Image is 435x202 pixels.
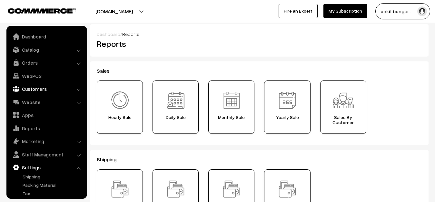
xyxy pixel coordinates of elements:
img: Report [276,89,299,112]
a: Marketing [8,135,85,147]
a: Catalog [8,44,85,56]
a: COMMMERCE [8,6,64,14]
a: Report Hourly Sale [97,80,143,134]
a: Dashboard [8,31,85,42]
div: / [97,31,422,37]
a: Packing Material [21,182,85,188]
span: Yearly Sale [266,115,308,120]
a: Shipping [21,173,85,180]
img: Report [220,178,243,200]
img: COMMMERCE [8,8,76,13]
a: Settings [8,162,85,173]
a: Orders [8,57,85,69]
img: Report [109,178,131,200]
a: Report Monthly Sale [208,80,254,134]
a: Reports [8,122,85,134]
img: Report [164,178,187,200]
img: Report [276,178,299,200]
img: Report [220,89,243,112]
a: Report Yearly Sale [264,80,310,134]
a: WebPOS [8,70,85,82]
a: My Subscription [323,4,367,18]
button: ankit banger . [375,3,430,19]
span: Sales [97,68,117,74]
a: Website [8,96,85,108]
a: Report Sales ByCustomer [320,80,366,134]
h2: Reports [97,39,199,49]
a: Apps [8,109,85,121]
span: Monthly Sale [211,115,252,120]
span: Sales By Customer [322,115,364,125]
span: Shipping [97,156,124,163]
a: Staff Management [8,149,85,160]
span: Daily Sale [155,115,196,120]
a: Tax [21,190,85,197]
img: Report [109,89,131,112]
a: Dashboard [97,31,120,37]
img: Report [164,89,187,112]
a: Hire an Expert [279,4,318,18]
button: [DOMAIN_NAME] [73,3,155,19]
a: Customers [8,83,85,95]
img: user [417,6,427,16]
img: Report [332,89,354,112]
span: Hourly Sale [99,115,141,120]
a: Report Daily Sale [153,80,199,134]
span: Reports [122,31,139,37]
